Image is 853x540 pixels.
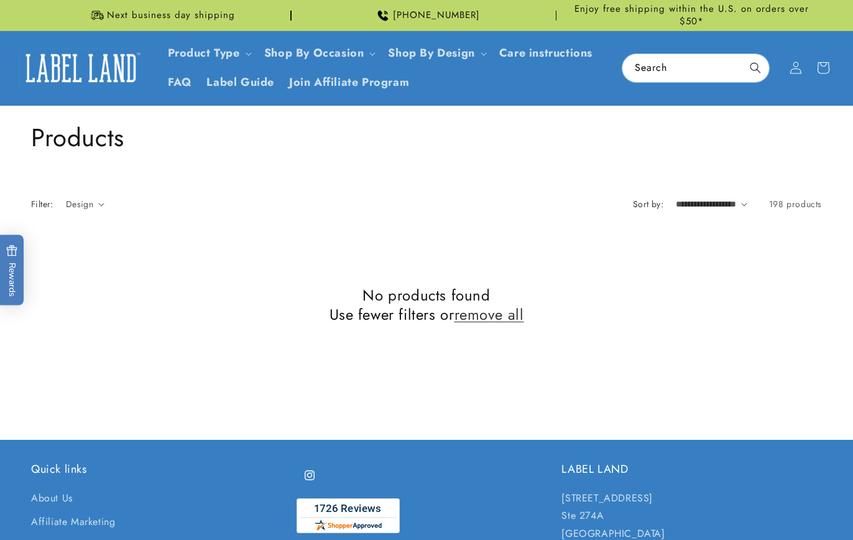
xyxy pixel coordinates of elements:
summary: Product Type [160,39,257,68]
a: Join Affiliate Program [282,68,417,97]
span: Rewards [6,245,18,297]
a: remove all [454,305,524,324]
a: Affiliate Marketing [31,510,115,534]
summary: Shop By Design [380,39,491,68]
h1: Products [31,121,822,154]
span: Care instructions [499,46,592,60]
h2: LABEL LAND [561,462,822,477]
h2: Quick links [31,462,292,477]
span: Design [66,198,93,210]
span: Next business day shipping [107,9,235,22]
span: FAQ [168,75,192,90]
span: Label Guide [206,75,274,90]
a: Product Type [168,45,240,61]
a: Label Guide [199,68,282,97]
span: Enjoy free shipping within the U.S. on orders over $50* [561,3,822,27]
img: Label Land [19,49,143,87]
span: 198 products [769,198,822,210]
h2: No products found Use fewer filters or [31,286,822,324]
label: Sort by: [633,198,663,210]
summary: Shop By Occasion [257,39,381,68]
summary: Design (0 selected) [66,198,104,211]
span: Join Affiliate Program [289,75,409,90]
span: Shop By Occasion [264,46,364,60]
a: Shop By Design [388,45,474,61]
a: FAQ [160,68,200,97]
a: Label Land [14,44,148,92]
a: About Us [31,490,73,511]
span: [PHONE_NUMBER] [393,9,480,22]
button: Search [742,54,769,81]
img: Customer Reviews [297,498,400,533]
h2: Filter: [31,198,53,211]
a: Care instructions [492,39,600,68]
